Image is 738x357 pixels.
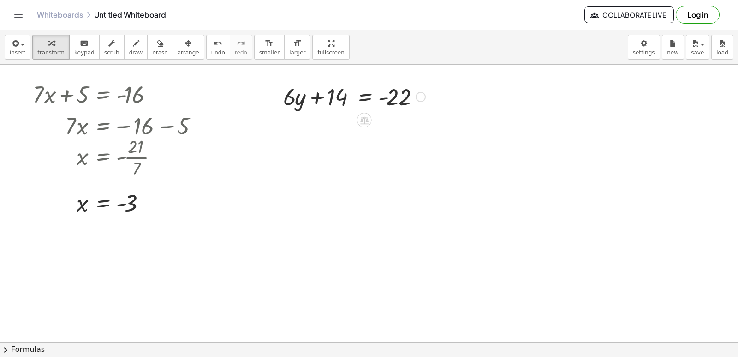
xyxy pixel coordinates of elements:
[312,35,349,60] button: fullscreen
[230,35,252,60] button: redoredo
[293,38,302,49] i: format_size
[254,35,285,60] button: format_sizesmaller
[99,35,125,60] button: scrub
[662,35,684,60] button: new
[11,7,26,22] button: Toggle navigation
[104,49,119,56] span: scrub
[178,49,199,56] span: arrange
[284,35,310,60] button: format_sizelarger
[152,49,167,56] span: erase
[633,49,655,56] span: settings
[10,49,25,56] span: insert
[628,35,660,60] button: settings
[147,35,173,60] button: erase
[265,38,274,49] i: format_size
[74,49,95,56] span: keypad
[317,49,344,56] span: fullscreen
[37,49,65,56] span: transform
[259,49,280,56] span: smaller
[124,35,148,60] button: draw
[5,35,30,60] button: insert
[584,6,674,23] button: Collaborate Live
[206,35,230,60] button: undoundo
[289,49,305,56] span: larger
[173,35,204,60] button: arrange
[711,35,733,60] button: load
[357,113,372,127] div: Apply the same math to both sides of the equation
[686,35,709,60] button: save
[691,49,704,56] span: save
[237,38,245,49] i: redo
[214,38,222,49] i: undo
[37,10,83,19] a: Whiteboards
[676,6,720,24] button: Log in
[211,49,225,56] span: undo
[32,35,70,60] button: transform
[69,35,100,60] button: keyboardkeypad
[235,49,247,56] span: redo
[80,38,89,49] i: keyboard
[667,49,678,56] span: new
[716,49,728,56] span: load
[129,49,143,56] span: draw
[592,11,666,19] span: Collaborate Live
